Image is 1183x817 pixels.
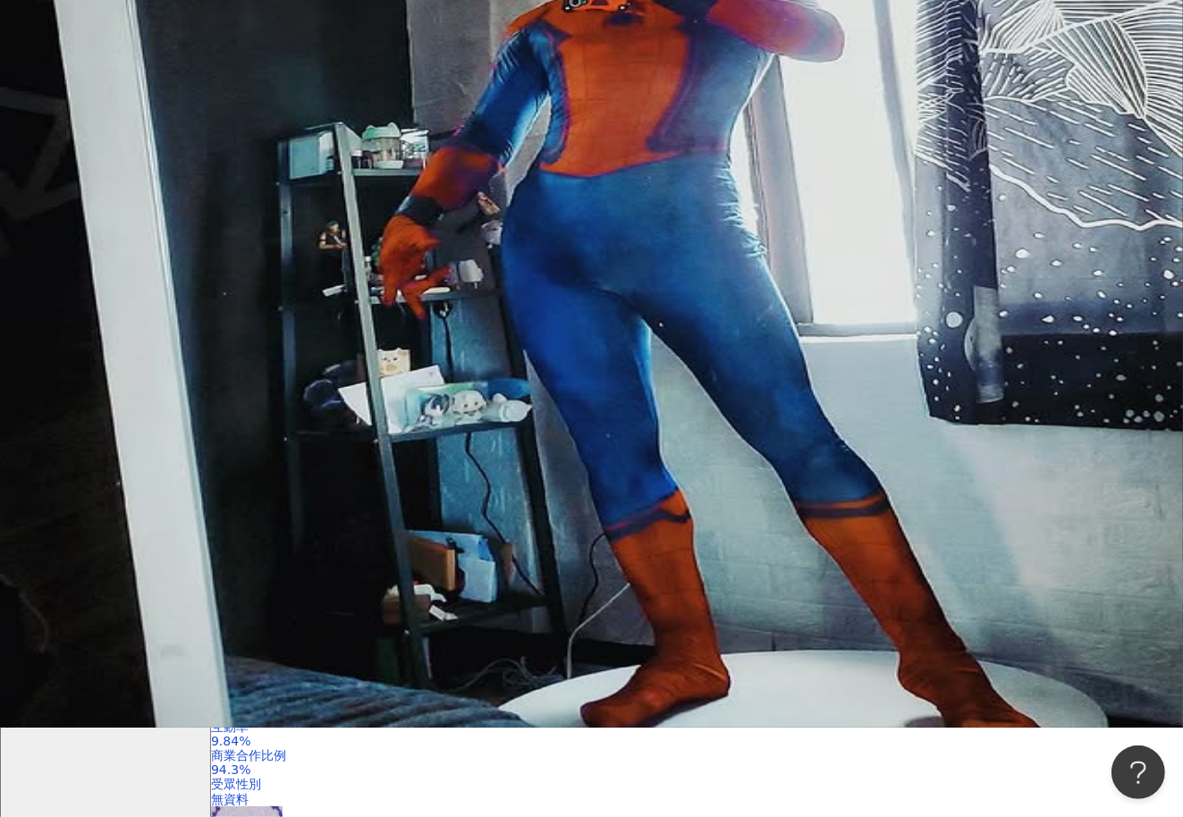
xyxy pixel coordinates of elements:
[211,734,1183,748] div: 9.84%
[211,792,1183,806] div: 無資料
[1111,745,1165,799] iframe: Help Scout Beacon - Open
[211,748,1183,762] div: 商業合作比例
[211,762,1183,777] div: 94.3%
[211,663,1183,806] a: alashijx063,098675互動率9.84%商業合作比例94.3%受眾性別無資料
[211,777,1183,791] div: 受眾性別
